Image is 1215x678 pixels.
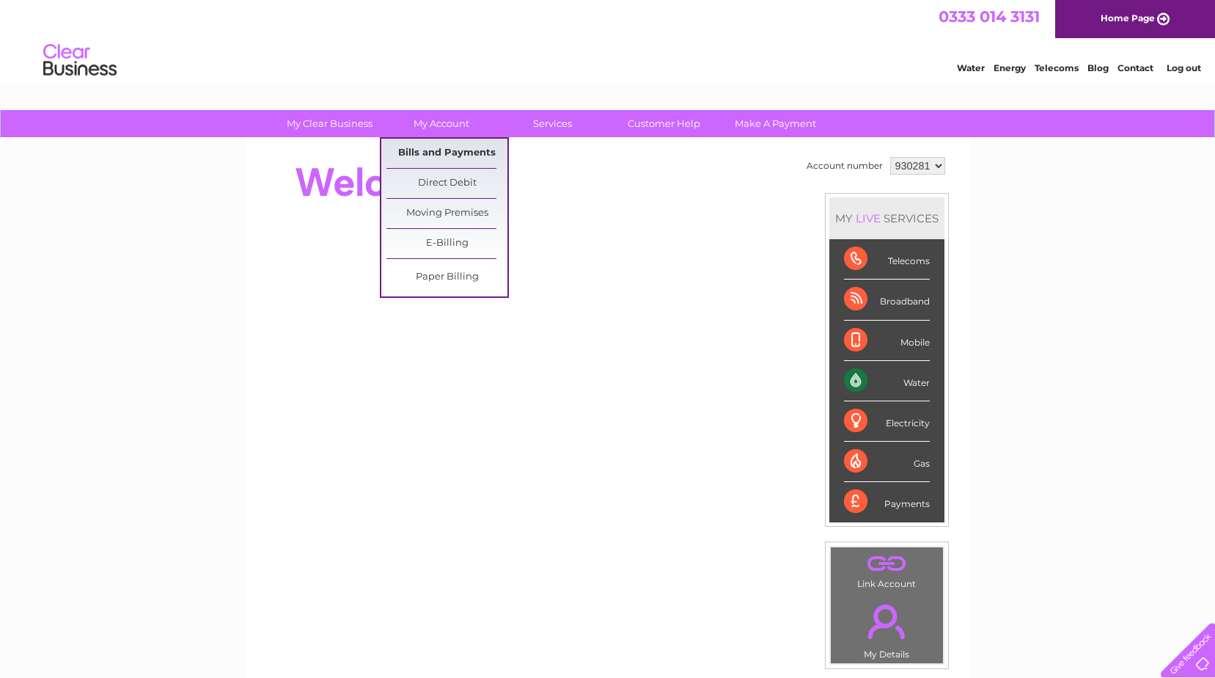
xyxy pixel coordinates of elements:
[844,401,930,442] div: Electricity
[386,263,507,292] a: Paper Billing
[844,280,930,320] div: Broadband
[1035,62,1079,73] a: Telecoms
[844,361,930,401] div: Water
[844,482,930,522] div: Payments
[853,211,884,225] div: LIVE
[386,199,507,228] a: Moving Premises
[844,321,930,361] div: Mobile
[386,139,507,168] a: Bills and Payments
[386,169,507,198] a: Direct Debit
[1167,62,1201,73] a: Log out
[957,62,985,73] a: Water
[844,239,930,280] div: Telecoms
[492,110,613,137] a: Services
[994,62,1026,73] a: Energy
[715,110,836,137] a: Make A Payment
[844,442,930,482] div: Gas
[43,38,117,83] img: logo.png
[834,551,939,577] a: .
[603,110,724,137] a: Customer Help
[939,7,1040,26] a: 0333 014 3131
[803,153,887,178] td: Account number
[830,592,944,664] td: My Details
[386,229,507,258] a: E-Billing
[1087,62,1109,73] a: Blog
[829,197,944,239] div: MY SERVICES
[381,110,502,137] a: My Account
[269,110,390,137] a: My Clear Business
[1117,62,1153,73] a: Contact
[834,596,939,647] a: .
[262,8,955,71] div: Clear Business is a trading name of Verastar Limited (registered in [GEOGRAPHIC_DATA] No. 3667643...
[830,547,944,593] td: Link Account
